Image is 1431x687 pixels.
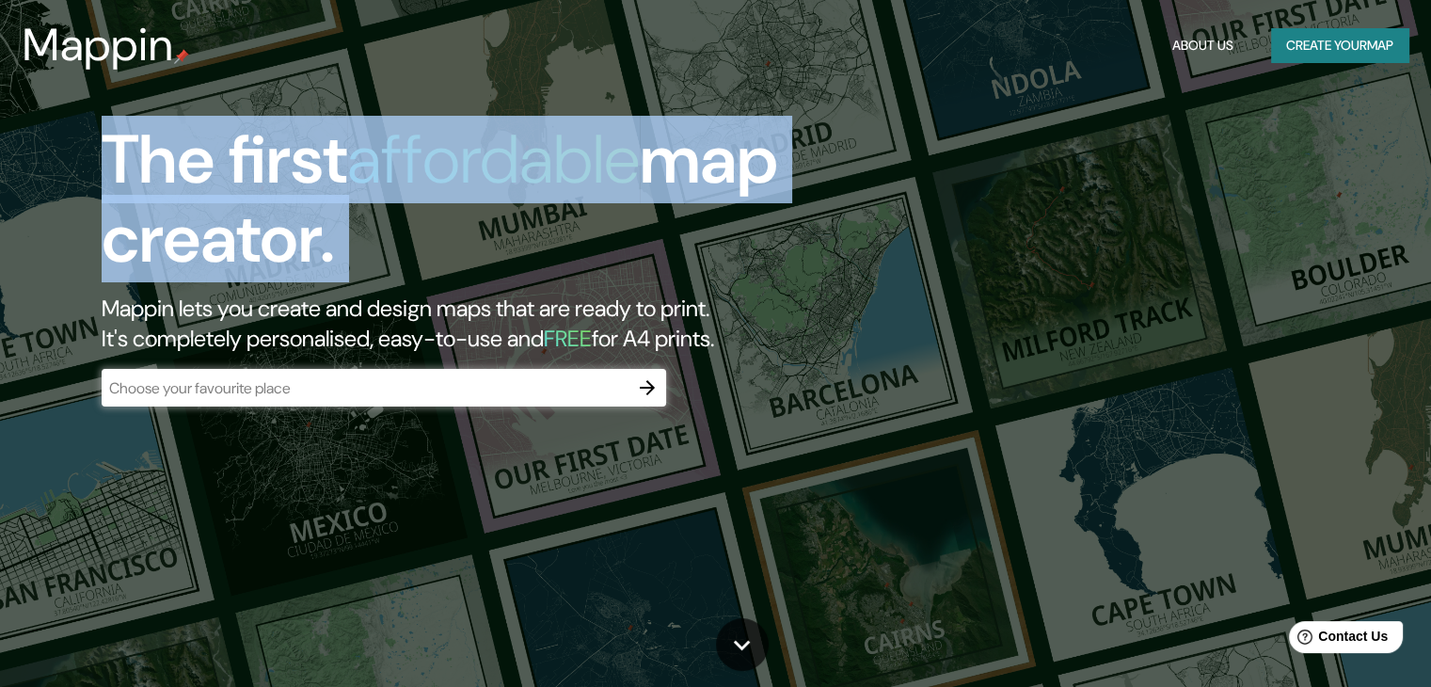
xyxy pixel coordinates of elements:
h5: FREE [544,324,592,353]
iframe: Help widget launcher [1264,614,1410,666]
h3: Mappin [23,19,174,72]
img: mappin-pin [174,49,189,64]
h2: Mappin lets you create and design maps that are ready to print. It's completely personalised, eas... [102,294,818,354]
h1: The first map creator. [102,120,818,294]
button: Create yourmap [1271,28,1408,63]
input: Choose your favourite place [102,377,628,399]
h1: affordable [347,116,640,203]
button: About Us [1165,28,1241,63]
